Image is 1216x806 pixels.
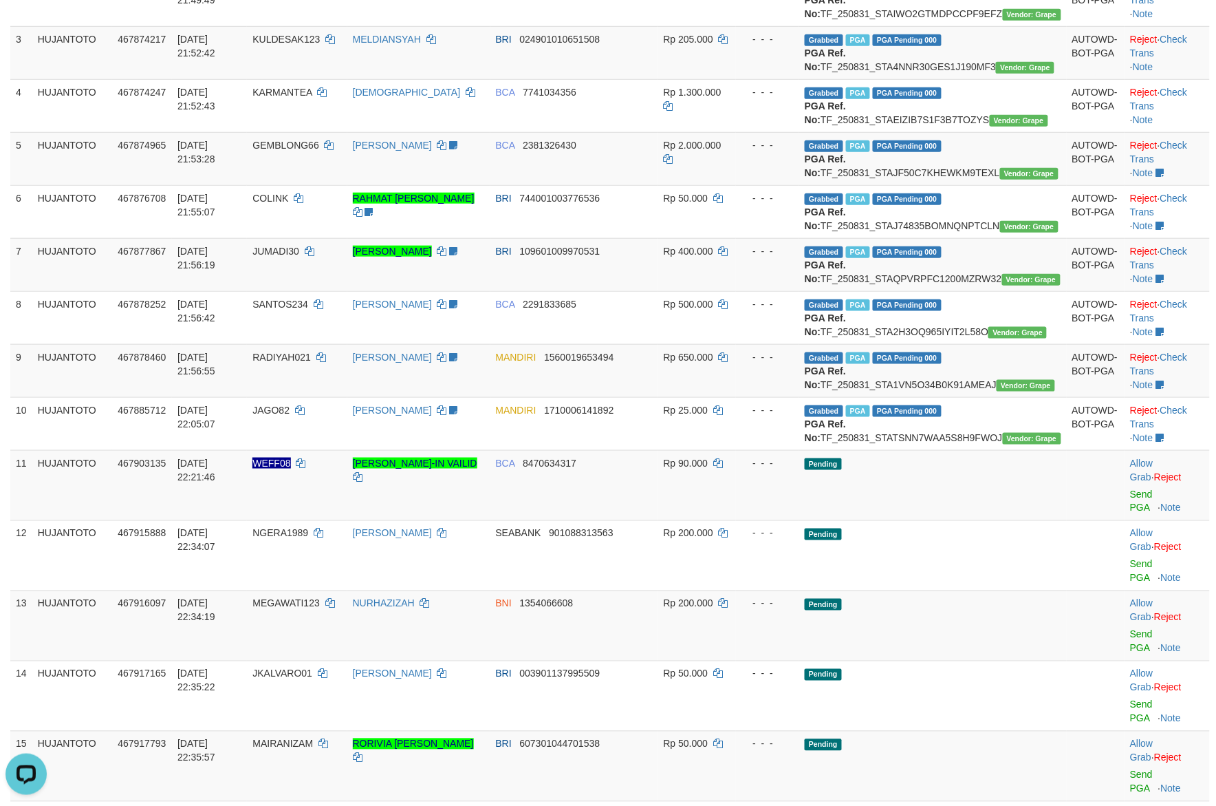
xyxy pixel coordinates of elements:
span: 467878252 [118,299,166,310]
a: Note [1161,502,1182,513]
td: · · [1125,79,1210,132]
a: NURHAZIZAH [353,598,415,609]
span: Rp 50.000 [664,739,708,750]
td: HUJANTOTO [32,291,113,344]
div: - - - [741,244,794,258]
a: Check Trans [1130,246,1187,271]
a: Allow Grab [1130,458,1153,482]
span: Copy 109601009970531 to clipboard [520,246,600,257]
a: Check Trans [1130,405,1187,429]
td: · [1125,731,1210,801]
span: Copy 1710006141892 to clipboard [544,405,614,416]
div: - - - [741,403,794,417]
td: HUJANTOTO [32,520,113,591]
span: MEGAWATI123 [252,598,320,609]
td: AUTOWD-BOT-PGA [1067,79,1125,132]
span: PGA Pending [873,405,942,417]
span: SEABANK [496,528,541,539]
span: Pending [805,458,842,470]
td: AUTOWD-BOT-PGA [1067,185,1125,238]
td: TF_250831_STA2H3OQ965IYIT2L58O [799,291,1067,344]
span: JKALVARO01 [252,668,312,679]
span: 467885712 [118,405,166,416]
td: AUTOWD-BOT-PGA [1067,26,1125,79]
span: · [1130,528,1154,553]
a: Send PGA [1130,559,1153,584]
span: · [1130,598,1154,623]
div: - - - [741,597,794,611]
b: PGA Ref. No: [805,365,846,390]
td: 4 [10,79,32,132]
span: Vendor URL: https://settle31.1velocity.biz [988,327,1047,339]
span: Vendor URL: https://settle31.1velocity.biz [1003,9,1061,21]
td: · · [1125,132,1210,185]
a: Reject [1154,542,1182,553]
b: PGA Ref. No: [805,153,846,178]
div: - - - [741,527,794,540]
a: Note [1133,167,1153,178]
span: Rp 650.000 [664,352,713,363]
a: Check Trans [1130,34,1187,59]
span: Marked by aeorizki [846,34,870,46]
td: · · [1125,238,1210,291]
a: Note [1161,573,1182,584]
div: - - - [741,138,794,152]
span: JAGO82 [252,405,290,416]
span: MANDIRI [496,405,536,416]
span: 467916097 [118,598,166,609]
td: · · [1125,291,1210,344]
span: BCA [496,87,515,98]
span: MAIRANIZAM [252,739,313,750]
span: [DATE] 22:35:22 [177,668,215,693]
td: 11 [10,450,32,520]
span: 467874965 [118,140,166,151]
a: MELDIANSYAH [353,34,421,45]
span: Vendor URL: https://settle31.1velocity.biz [996,62,1054,74]
span: Copy 901088313563 to clipboard [549,528,613,539]
a: [PERSON_NAME] [353,405,432,416]
span: BRI [496,246,512,257]
a: Allow Grab [1130,528,1153,553]
td: HUJANTOTO [32,731,113,801]
a: Note [1133,61,1153,72]
span: 467917793 [118,739,166,750]
td: HUJANTOTO [32,344,113,397]
td: · [1125,520,1210,591]
td: 12 [10,520,32,591]
a: Note [1133,8,1153,19]
span: 467876708 [118,193,166,204]
a: RAHMAT [PERSON_NAME] [353,193,475,204]
span: [DATE] 21:53:28 [177,140,215,165]
div: - - - [741,32,794,46]
td: 14 [10,661,32,731]
td: AUTOWD-BOT-PGA [1067,132,1125,185]
td: · · [1125,344,1210,397]
span: Pending [805,529,842,540]
a: Reject [1130,352,1158,363]
span: Copy 8470634317 to clipboard [523,458,576,469]
span: BCA [496,299,515,310]
div: - - - [741,456,794,470]
span: KULDESAK123 [252,34,320,45]
td: HUJANTOTO [32,591,113,661]
span: 467874217 [118,34,166,45]
a: Note [1133,379,1153,390]
span: [DATE] 21:56:19 [177,246,215,271]
a: RORIVIA [PERSON_NAME] [353,739,474,750]
a: Send PGA [1130,629,1153,654]
div: - - - [741,297,794,311]
span: RADIYAH021 [252,352,311,363]
div: - - - [741,191,794,205]
span: 467874247 [118,87,166,98]
td: HUJANTOTO [32,450,113,520]
a: Reject [1154,612,1182,623]
span: Copy 744001003776536 to clipboard [520,193,600,204]
span: Marked by aeoiskan [846,140,870,152]
span: 467878460 [118,352,166,363]
span: Vendor URL: https://settle31.1velocity.biz [1002,274,1061,286]
td: 9 [10,344,32,397]
td: 8 [10,291,32,344]
span: · [1130,668,1154,693]
span: COLINK [252,193,288,204]
span: Marked by aeoiskan [846,87,870,99]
